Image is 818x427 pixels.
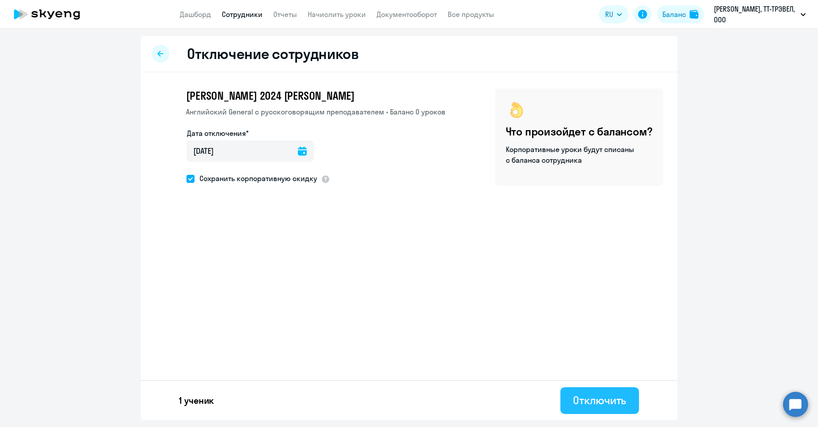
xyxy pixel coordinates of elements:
[690,10,699,19] img: balance
[274,10,297,19] a: Отчеты
[308,10,366,19] a: Начислить уроки
[573,393,626,407] div: Отключить
[560,387,639,414] button: Отключить
[187,45,359,63] h2: Отключение сотрудников
[714,4,797,25] p: [PERSON_NAME], ТТ-ТРЭВЕЛ, ООО
[195,173,318,184] span: Сохранить корпоративную скидку
[186,89,355,103] span: [PERSON_NAME] 2024 [PERSON_NAME]
[506,144,636,165] p: Корпоративные уроки будут списаны с баланса сотрудника
[506,99,527,121] img: ok
[709,4,810,25] button: [PERSON_NAME], ТТ-ТРЭВЕЛ, ООО
[506,124,653,139] h4: Что произойдет с балансом?
[180,10,212,19] a: Дашборд
[599,5,628,23] button: RU
[179,394,214,407] p: 1 ученик
[662,9,686,20] div: Баланс
[657,5,704,23] button: Балансbalance
[448,10,495,19] a: Все продукты
[186,106,446,117] p: Английский General с русскоговорящим преподавателем • Баланс 0 уроков
[377,10,437,19] a: Документооборот
[187,128,249,139] label: Дата отключения*
[186,140,314,162] input: дд.мм.гггг
[222,10,263,19] a: Сотрудники
[605,9,613,20] span: RU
